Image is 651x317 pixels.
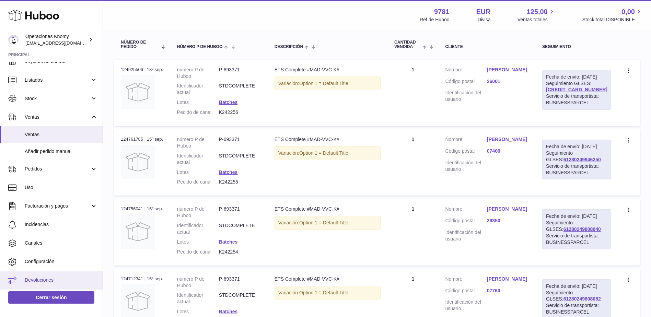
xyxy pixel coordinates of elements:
dd: STDCOMPLETE [219,83,261,96]
div: Variación: [275,216,381,230]
span: Listados [25,77,90,83]
span: Ventas [25,114,90,120]
a: 61280249946250 [563,157,601,162]
span: Facturación y pagos [25,203,90,209]
dt: número P de Huboo [177,276,219,289]
a: Batches [219,309,237,314]
div: Ref de Huboo [420,16,449,23]
a: [CREDIT_CARD_NUMBER] [546,87,607,92]
span: 0,00 [621,7,635,16]
a: [PERSON_NAME] [487,136,528,143]
dt: Identificador actual [177,83,219,96]
div: Operaciones Knomy [25,33,87,46]
a: 26001 [487,78,528,85]
a: 07400 [487,148,528,154]
dt: Identificación del usuario [445,229,487,242]
div: Seguimiento GLSES: [542,209,611,249]
div: Seguimiento GLSES: [542,70,611,110]
span: Uso [25,184,97,191]
span: Número de pedido [121,40,157,49]
img: no-photo.jpg [121,214,155,249]
div: Servicio de transportista: BUSINESSPARCEL [546,233,607,246]
dt: Identificador actual [177,222,219,235]
div: ETS Complete #MAD-VVC-K# [275,206,381,212]
span: Stock total DISPONIBLE [582,16,643,23]
strong: 9781 [434,7,450,16]
dt: Lotes [177,308,219,315]
div: 124925506 | 18º sep. [121,67,163,73]
dd: K242256 [219,109,261,116]
span: 125,00 [527,7,548,16]
a: [PERSON_NAME] [487,67,528,73]
img: no-photo.jpg [121,145,155,179]
dt: Identificación del usuario [445,160,487,173]
a: Cerrar sesión [8,291,94,304]
dt: Lotes [177,239,219,245]
dt: Identificación del usuario [445,299,487,312]
dt: Nombre [445,136,487,144]
dt: Pedido de canal [177,179,219,185]
dt: número P de Huboo [177,67,219,80]
span: Añadir pedido manual [25,148,97,155]
div: Fecha de envío: [DATE] [546,74,607,80]
div: ETS Complete #MAD-VVC-K# [275,67,381,73]
dd: P-693371 [219,136,261,149]
dt: Pedido de canal [177,249,219,255]
a: [PERSON_NAME] [487,206,528,212]
dt: Identificación del usuario [445,90,487,103]
span: Configuración [25,258,97,265]
span: Incidencias [25,221,97,228]
dd: P-693371 [219,206,261,219]
span: Option 1 = Default Title; [299,220,350,225]
span: Option 1 = Default Title; [299,81,350,86]
strong: EUR [476,7,491,16]
span: Descripción [275,45,303,49]
span: Stock [25,95,90,102]
div: Variación: [275,146,381,160]
dd: P-693371 [219,67,261,80]
div: 124712341 | 15º sep. [121,276,163,282]
td: 1 [387,60,438,126]
div: Seguimiento [542,45,611,49]
dt: Identificador actual [177,153,219,166]
dd: K242254 [219,249,261,255]
div: Fecha de envío: [DATE] [546,143,607,150]
div: Cliente [445,45,529,49]
a: 61280249808082 [563,296,601,302]
dd: P-693371 [219,276,261,289]
img: no-photo.jpg [121,75,155,109]
dt: Código postal [445,218,487,226]
a: Batches [219,239,237,245]
dd: STDCOMPLETE [219,153,261,166]
dd: STDCOMPLETE [219,222,261,235]
div: Servicio de transportista: BUSINESSPARCEL [546,302,607,315]
div: 124756041 | 15º sep. [121,206,163,212]
div: Servicio de transportista: BUSINESSPARCEL [546,163,607,176]
div: Variación: [275,286,381,300]
span: Devoluciones [25,277,97,283]
a: 07760 [487,287,528,294]
td: 1 [387,129,438,196]
a: 0,00 Stock total DISPONIBLE [582,7,643,23]
span: Canales [25,240,97,246]
span: [EMAIL_ADDRESS][DOMAIN_NAME] [25,40,101,46]
a: Batches [219,169,237,175]
a: 125,00 Ventas totales [518,7,556,23]
span: Ventas [25,131,97,138]
dt: Lotes [177,99,219,106]
dt: Nombre [445,67,487,75]
dt: número P de Huboo [177,206,219,219]
dt: Nombre [445,276,487,284]
dd: STDCOMPLETE [219,292,261,305]
span: Option 1 = Default Title; [299,290,350,295]
dt: Código postal [445,78,487,86]
img: operaciones@selfkit.com [8,35,19,45]
dd: K242255 [219,179,261,185]
div: ETS Complete #MAD-VVC-K# [275,276,381,282]
dt: Identificador actual [177,292,219,305]
span: Option 1 = Default Title; [299,150,350,156]
div: Fecha de envío: [DATE] [546,213,607,220]
a: Batches [219,99,237,105]
div: ETS Complete #MAD-VVC-K# [275,136,381,143]
div: 124761785 | 15º sep. [121,136,163,142]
